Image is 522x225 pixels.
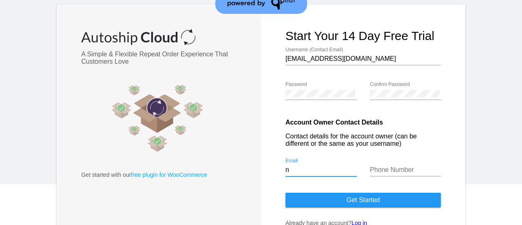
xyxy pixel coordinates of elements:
[81,172,234,178] p: Get started with our
[81,51,234,65] h3: A Simple & Flexible Repeat Order Experience That Customers Love
[285,119,383,126] strong: Account Owner Contact Details
[285,29,441,43] h1: Start your 14 day free trial
[131,172,207,178] a: free plugin for WooCommerce
[81,78,234,159] img: Automate repeat orders and plan deliveries to your best customers
[347,196,380,203] span: Get started
[285,55,441,62] input: Username (Contact Email)
[285,166,357,174] input: Email
[370,166,441,174] input: Phone Number
[81,29,195,45] img: Autoship Cloud powered by QPilot
[285,193,441,207] button: Get started
[285,133,441,147] p: Contact details for the account owner (can be different or the same as your username)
